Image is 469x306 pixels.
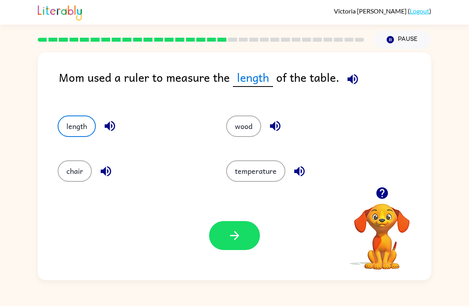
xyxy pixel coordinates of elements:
video: Your browser must support playing .mp4 files to use Literably. Please try using another browser. [342,191,422,271]
div: Mom used a ruler to measure the of the table. [59,68,431,100]
span: Victoria [PERSON_NAME] [334,7,408,15]
a: Logout [410,7,429,15]
span: length [233,68,273,87]
img: Literably [38,3,82,21]
button: chair [58,160,92,182]
button: length [58,115,96,137]
div: ( ) [334,7,431,15]
button: Pause [374,31,431,49]
button: temperature [226,160,285,182]
button: wood [226,115,261,137]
